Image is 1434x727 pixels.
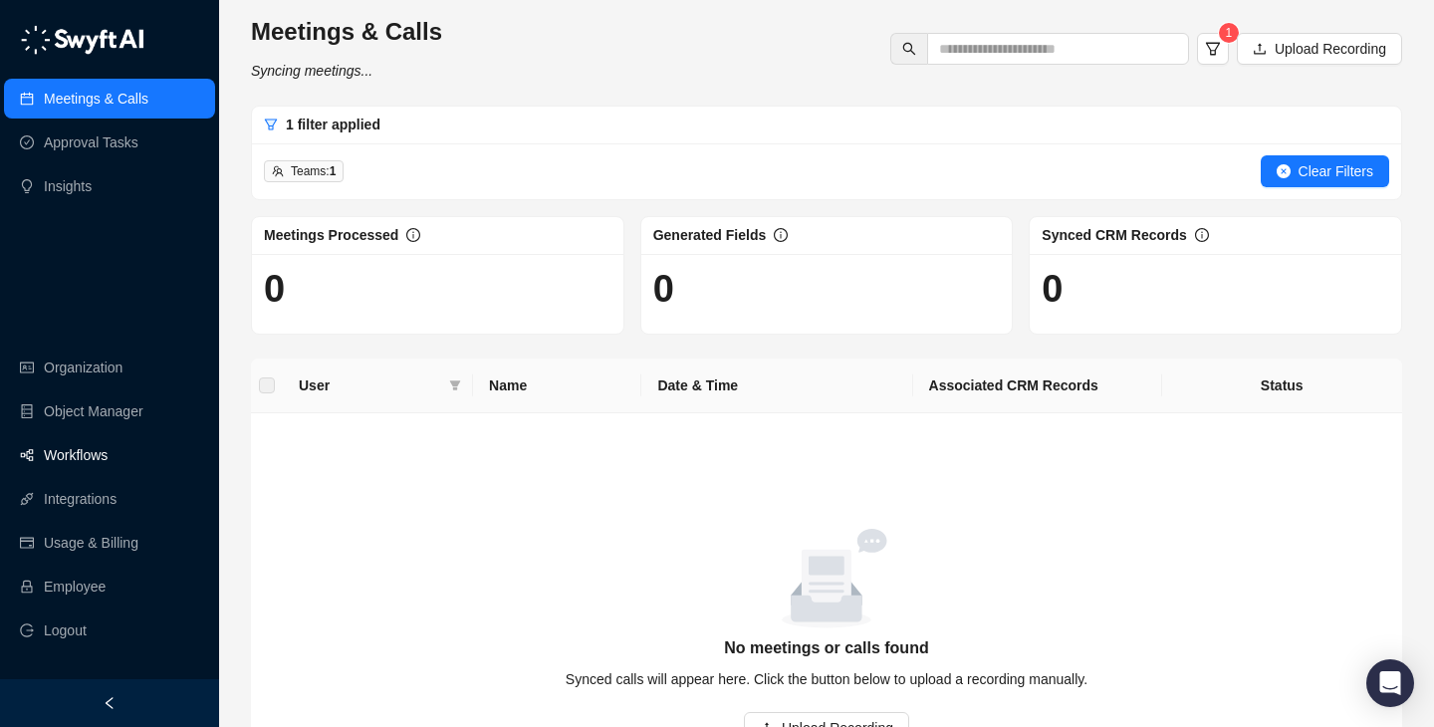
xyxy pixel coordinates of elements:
[299,374,441,396] span: User
[1195,228,1209,242] span: info-circle
[913,359,1162,413] th: Associated CRM Records
[44,166,92,206] a: Insights
[1205,41,1221,57] span: filter
[264,266,611,312] h1: 0
[566,671,1087,687] span: Synced calls will appear here. Click the button below to upload a recording manually.
[902,42,916,56] span: search
[44,79,148,119] a: Meetings & Calls
[1299,160,1373,182] span: Clear Filters
[286,117,380,132] span: 1 filter applied
[1261,155,1389,187] button: Clear Filters
[44,391,143,431] a: Object Manager
[251,16,442,48] h3: Meetings & Calls
[1237,33,1402,65] button: Upload Recording
[1226,26,1233,40] span: 1
[264,227,398,243] span: Meetings Processed
[1275,38,1386,60] span: Upload Recording
[449,379,461,391] span: filter
[44,610,87,650] span: Logout
[44,435,108,475] a: Workflows
[653,227,767,243] span: Generated Fields
[1277,164,1291,178] span: close-circle
[20,25,144,55] img: logo-05li4sbe.png
[1042,227,1186,243] span: Synced CRM Records
[774,228,788,242] span: info-circle
[272,165,284,177] span: team
[44,523,138,563] a: Usage & Billing
[291,164,336,178] span: Teams:
[1219,23,1239,43] sup: 1
[1042,266,1389,312] h1: 0
[1253,42,1267,56] span: upload
[473,359,641,413] th: Name
[330,164,337,178] b: 1
[44,567,106,606] a: Employee
[44,348,122,387] a: Organization
[264,118,278,131] span: filter
[406,228,420,242] span: info-circle
[641,359,912,413] th: Date & Time
[445,370,465,400] span: filter
[103,696,117,710] span: left
[275,636,1378,660] h5: No meetings or calls found
[44,479,117,519] a: Integrations
[1162,359,1402,413] th: Status
[1366,659,1414,707] div: Open Intercom Messenger
[44,122,138,162] a: Approval Tasks
[251,63,372,79] i: Syncing meetings...
[20,623,34,637] span: logout
[653,266,1001,312] h1: 0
